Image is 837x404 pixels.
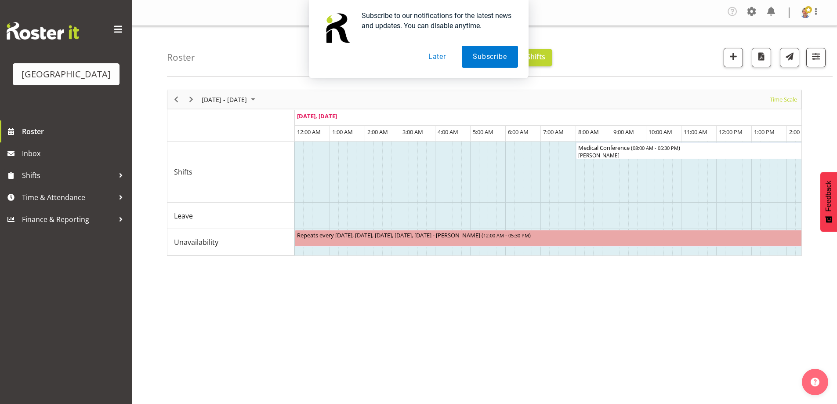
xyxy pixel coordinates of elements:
[719,128,743,136] span: 12:00 PM
[170,94,182,105] button: Previous
[649,128,672,136] span: 10:00 AM
[473,128,493,136] span: 5:00 AM
[167,90,802,256] div: Timeline Week of September 5, 2025
[355,11,518,31] div: Subscribe to our notifications for the latest news and updates. You can disable anytime.
[462,46,518,68] button: Subscribe
[200,94,259,105] button: September 01 - 07, 2025
[22,147,127,160] span: Inbox
[820,172,837,232] button: Feedback - Show survey
[633,144,678,151] span: 08:00 AM - 05:30 PM
[22,191,114,204] span: Time & Attendance
[201,94,248,105] span: [DATE] - [DATE]
[402,128,423,136] span: 3:00 AM
[169,90,184,109] div: Previous
[811,378,819,386] img: help-xxl-2.png
[297,112,337,120] span: [DATE], [DATE]
[22,213,114,226] span: Finance & Reporting
[22,125,127,138] span: Roster
[754,128,775,136] span: 1:00 PM
[789,128,810,136] span: 2:00 PM
[167,229,294,255] td: Unavailability resource
[825,181,833,211] span: Feedback
[367,128,388,136] span: 2:00 AM
[174,167,192,177] span: Shifts
[483,232,529,239] span: 12:00 AM - 05:30 PM
[174,211,193,221] span: Leave
[174,237,218,247] span: Unavailability
[167,142,294,203] td: Shifts resource
[22,169,114,182] span: Shifts
[508,128,529,136] span: 6:00 AM
[438,128,458,136] span: 4:00 AM
[684,128,707,136] span: 11:00 AM
[332,128,353,136] span: 1:00 AM
[543,128,564,136] span: 7:00 AM
[613,128,634,136] span: 9:00 AM
[578,128,599,136] span: 8:00 AM
[167,203,294,229] td: Leave resource
[769,94,798,105] span: Time Scale
[319,11,355,46] img: notification icon
[184,90,199,109] div: Next
[297,128,321,136] span: 12:00 AM
[185,94,197,105] button: Next
[768,94,799,105] button: Time Scale
[417,46,457,68] button: Later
